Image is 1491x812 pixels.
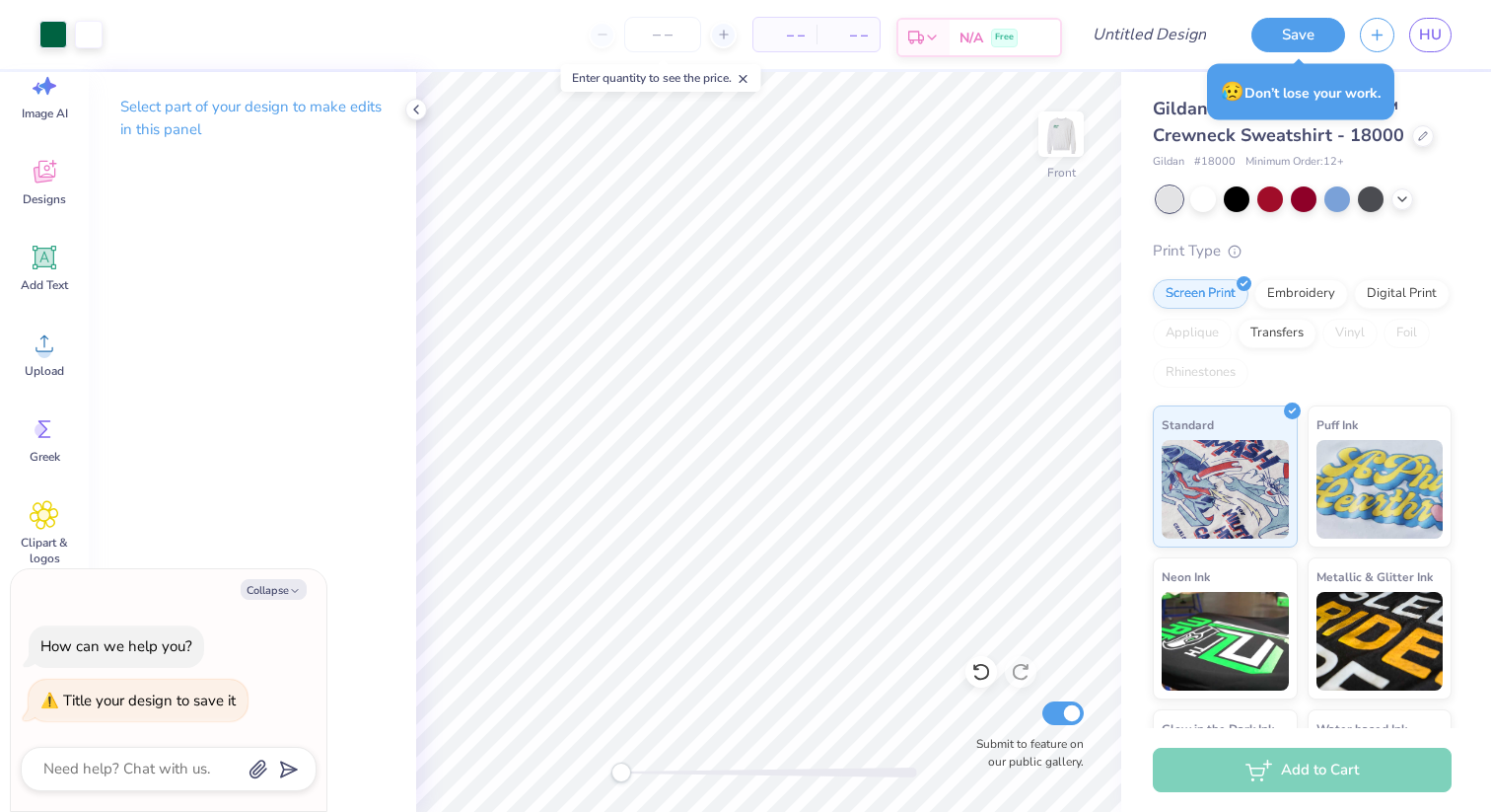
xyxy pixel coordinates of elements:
span: Designs [23,191,66,207]
a: HU [1409,18,1452,52]
img: Neon Ink [1162,592,1289,691]
span: Clipart & logos [12,535,77,566]
div: How can we help you? [40,636,192,656]
button: Save [1251,18,1345,52]
p: Select part of your design to make edits in this panel [120,96,385,141]
img: Standard [1162,440,1289,539]
span: Gildan [1153,154,1184,171]
input: Untitled Design [1077,15,1222,54]
div: Print Type [1153,240,1452,262]
div: Don’t lose your work. [1207,64,1394,120]
div: Vinyl [1322,319,1378,348]
span: Puff Ink [1316,414,1358,435]
div: Digital Print [1354,279,1450,309]
span: Minimum Order: 12 + [1245,154,1344,171]
span: N/A [959,28,983,48]
span: Gildan Unisex Heavy Blend™ Crewneck Sweatshirt - 18000 [1153,97,1404,147]
img: Front [1041,114,1081,154]
label: Submit to feature on our public gallery. [965,735,1084,771]
span: HU [1419,24,1442,46]
span: 😥 [1221,79,1244,105]
span: Standard [1162,414,1214,435]
input: – – [624,17,701,52]
div: Front [1047,164,1076,182]
div: Foil [1384,319,1430,348]
div: Screen Print [1153,279,1248,309]
span: Image AI [22,106,68,121]
div: Rhinestones [1153,358,1248,388]
div: Embroidery [1254,279,1348,309]
span: Free [995,31,1014,44]
span: Add Text [21,277,68,293]
span: – – [765,25,805,45]
span: # 18000 [1194,154,1236,171]
span: Upload [25,363,64,379]
span: Metallic & Glitter Ink [1316,566,1433,587]
span: Greek [30,449,60,465]
div: Enter quantity to see the price. [561,64,761,92]
button: Collapse [241,579,307,600]
span: Neon Ink [1162,566,1210,587]
img: Puff Ink [1316,440,1444,539]
div: Title your design to save it [63,691,236,710]
div: Accessibility label [611,763,631,782]
span: – – [828,25,868,45]
div: Applique [1153,319,1232,348]
span: Glow in the Dark Ink [1162,718,1274,739]
img: Metallic & Glitter Ink [1316,592,1444,691]
span: Water based Ink [1316,718,1407,739]
div: Transfers [1238,319,1316,348]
